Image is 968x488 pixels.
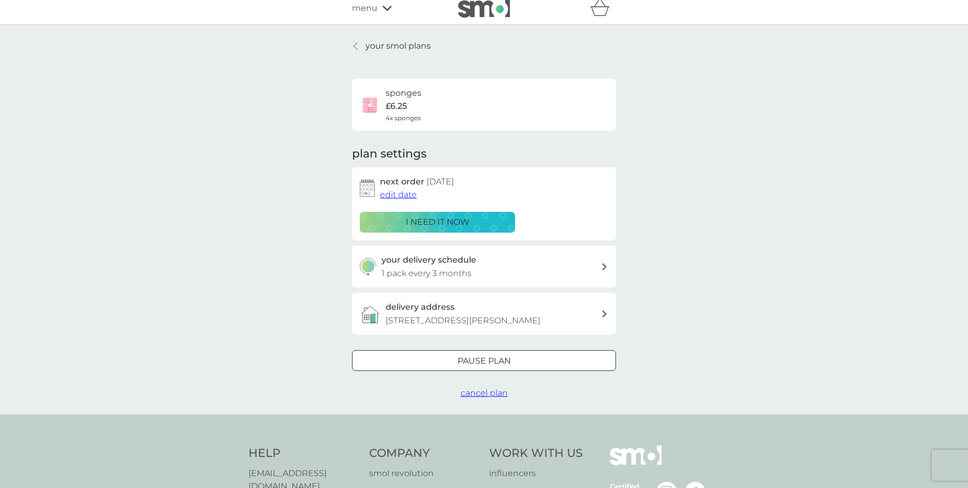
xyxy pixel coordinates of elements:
p: your smol plans [365,39,431,53]
img: sponges [360,94,380,115]
a: delivery address[STREET_ADDRESS][PERSON_NAME] [352,293,616,335]
p: £6.25 [386,99,407,113]
span: cancel plan [461,388,508,398]
h6: sponges [386,87,421,100]
span: edit date [380,190,417,199]
button: i need it now [360,212,515,233]
h4: Work With Us [489,446,583,462]
a: influencers [489,467,583,480]
img: smol [610,446,662,481]
span: [DATE] [427,177,454,186]
span: menu [352,2,377,15]
h4: Company [369,446,479,462]
h3: delivery address [386,300,454,314]
p: i need it now [406,216,470,229]
a: your smol plans [352,39,431,53]
button: edit date [380,188,417,202]
p: Pause plan [458,354,511,368]
p: [STREET_ADDRESS][PERSON_NAME] [386,314,540,327]
button: cancel plan [461,386,508,400]
h2: plan settings [352,146,427,162]
a: smol revolution [369,467,479,480]
button: your delivery schedule1 pack every 3 months [352,246,616,288]
span: 4x sponges [386,113,421,123]
h3: your delivery schedule [382,253,476,267]
button: Pause plan [352,350,616,371]
h2: next order [380,175,454,189]
h4: Help [248,446,359,462]
p: 1 pack every 3 months [382,267,472,280]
